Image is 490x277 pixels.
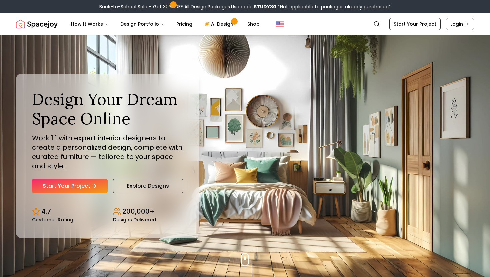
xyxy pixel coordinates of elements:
[242,17,265,31] a: Shop
[113,179,183,193] a: Explore Designs
[171,17,198,31] a: Pricing
[254,3,276,10] b: STUDY30
[122,207,154,216] p: 200,000+
[276,3,391,10] span: *Not applicable to packages already purchased*
[32,90,183,128] h1: Design Your Dream Space Online
[32,201,183,222] div: Design stats
[16,17,58,31] img: Spacejoy Logo
[41,207,51,216] p: 4.7
[389,18,441,30] a: Start Your Project
[446,18,474,30] a: Login
[32,179,108,193] a: Start Your Project
[66,17,265,31] nav: Main
[115,17,170,31] button: Design Portfolio
[32,133,183,171] p: Work 1:1 with expert interior designers to create a personalized design, complete with curated fu...
[99,3,391,10] div: Back-to-School Sale – Get 30% OFF All Design Packages.
[276,20,284,28] img: United States
[199,17,241,31] a: AI Design
[66,17,114,31] button: How It Works
[32,217,73,222] small: Customer Rating
[113,217,156,222] small: Designs Delivered
[231,3,276,10] span: Use code:
[16,17,58,31] a: Spacejoy
[16,13,474,35] nav: Global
